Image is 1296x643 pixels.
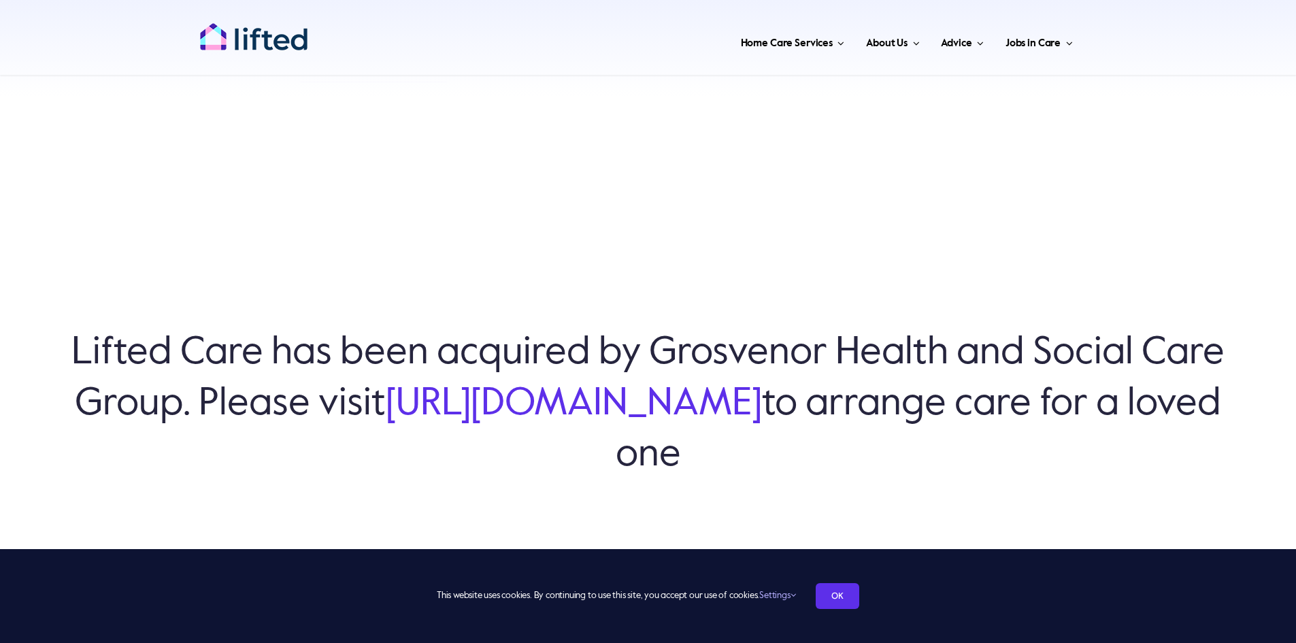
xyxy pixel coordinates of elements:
a: [URL][DOMAIN_NAME] [386,385,762,423]
span: This website uses cookies. By continuing to use this site, you accept our use of cookies. [437,585,795,607]
a: lifted-logo [199,22,308,36]
span: About Us [866,33,908,54]
h6: Lifted Care has been acquired by Grosvenor Health and Social Care Group. Please visit to arrange ... [68,328,1228,481]
a: OK [816,583,859,609]
a: Home Care Services [737,20,849,61]
a: About Us [862,20,923,61]
a: Jobs in Care [1001,20,1077,61]
span: Advice [941,33,971,54]
nav: Main Menu [352,20,1077,61]
span: Jobs in Care [1006,33,1061,54]
span: Home Care Services [741,33,833,54]
a: Advice [937,20,987,61]
a: Settings [759,591,795,600]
